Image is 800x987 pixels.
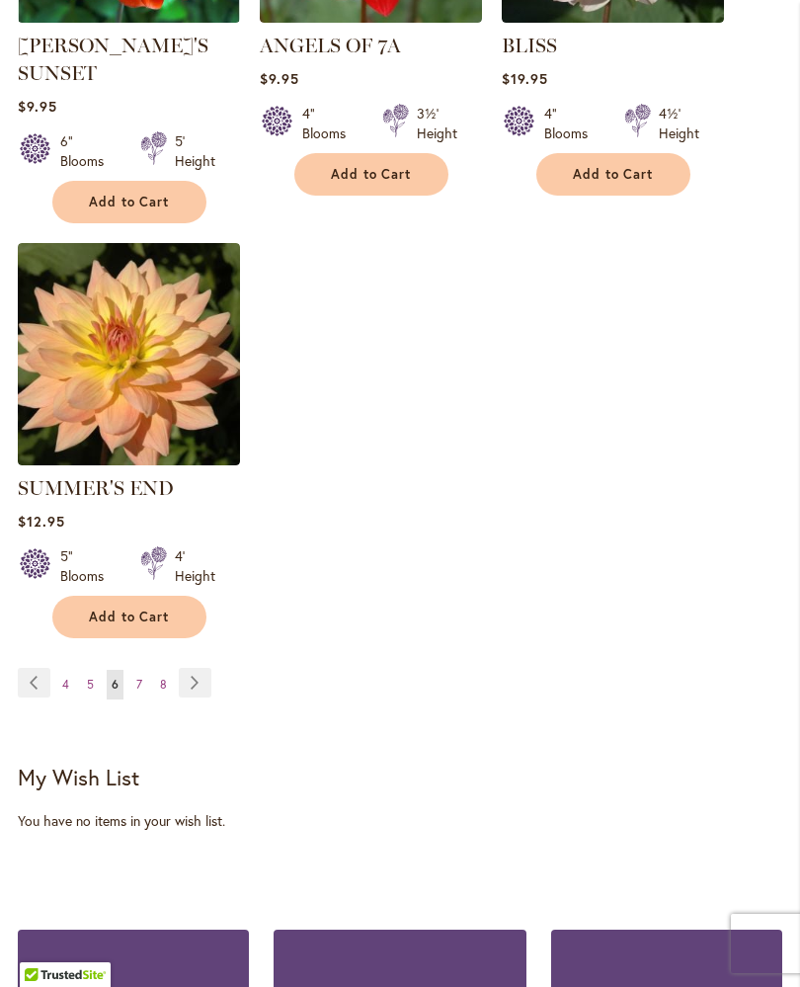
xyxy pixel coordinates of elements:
[160,677,167,692] span: 8
[52,181,206,223] button: Add to Cart
[15,917,70,972] iframe: Launch Accessibility Center
[136,677,142,692] span: 7
[331,166,412,183] span: Add to Cart
[87,677,94,692] span: 5
[18,8,240,27] a: PATRICIA ANN'S SUNSET
[57,670,74,699] a: 4
[302,104,359,143] div: 4" Blooms
[60,131,117,171] div: 6" Blooms
[260,69,299,88] span: $9.95
[536,153,690,196] button: Add to Cart
[18,451,240,469] a: SUMMER'S END
[131,670,147,699] a: 7
[18,512,65,531] span: $12.95
[544,104,600,143] div: 4" Blooms
[18,34,208,85] a: [PERSON_NAME]'S SUNSET
[260,8,482,27] a: ANGELS OF 7A
[60,546,117,586] div: 5" Blooms
[52,596,206,638] button: Add to Cart
[89,194,170,210] span: Add to Cart
[294,153,448,196] button: Add to Cart
[18,476,174,500] a: SUMMER'S END
[18,763,139,791] strong: My Wish List
[82,670,99,699] a: 5
[112,677,119,692] span: 6
[260,34,401,57] a: ANGELS OF 7A
[659,104,699,143] div: 4½' Height
[18,811,782,831] div: You have no items in your wish list.
[502,34,557,57] a: BLISS
[175,131,215,171] div: 5' Height
[573,166,654,183] span: Add to Cart
[18,97,57,116] span: $9.95
[417,104,457,143] div: 3½' Height
[89,609,170,625] span: Add to Cart
[18,243,240,465] img: SUMMER'S END
[155,670,172,699] a: 8
[502,8,724,27] a: BLISS
[62,677,69,692] span: 4
[175,546,215,586] div: 4' Height
[502,69,548,88] span: $19.95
